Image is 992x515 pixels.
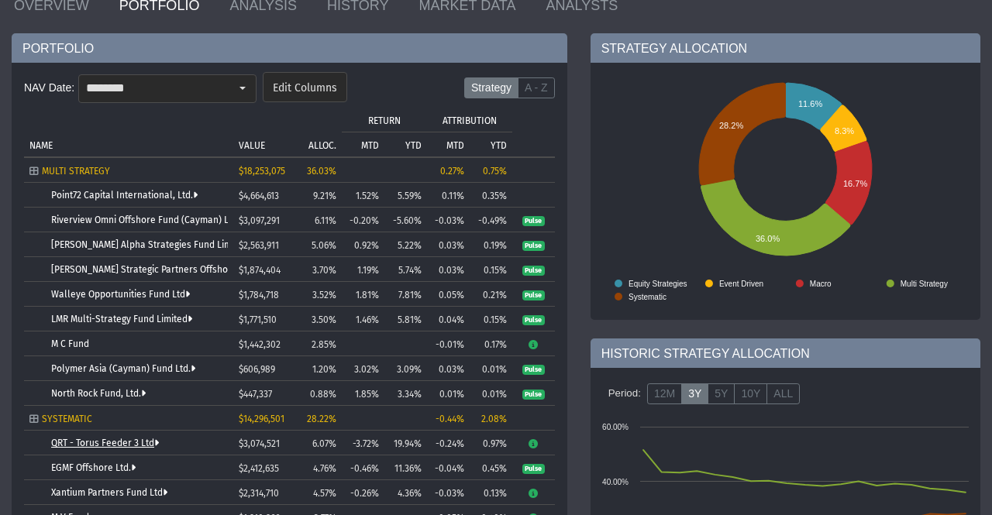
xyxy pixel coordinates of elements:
div: NAV Date: [24,74,78,101]
td: 0.17% [470,331,512,356]
td: 1.81% [342,282,384,307]
p: MTD [361,140,379,151]
td: 5.81% [384,307,427,331]
a: Walleye Opportunities Fund Ltd [51,289,190,300]
a: [PERSON_NAME] Strategic Partners Offshore Fund, Ltd. [51,264,285,275]
div: 0.75% [475,166,507,177]
a: QRT - Torus Feeder 3 Ltd [51,438,159,448]
span: 2.85% [312,339,336,350]
span: $1,442,302 [239,339,281,350]
td: 0.92% [342,232,384,257]
p: NAME [29,140,53,151]
td: 0.21% [470,282,512,307]
p: ATTRIBUTION [443,115,497,126]
td: 0.13% [470,480,512,505]
td: 0.05% [427,282,470,307]
td: 3.09% [384,356,427,381]
label: 3Y [681,383,708,405]
td: Column [512,107,555,156]
div: Select [229,75,256,101]
td: -0.46% [342,455,384,480]
p: RETURN [368,115,401,126]
span: 3.50% [312,314,336,325]
label: 10Y [734,383,767,405]
td: 1.85% [342,381,384,406]
td: 1.46% [342,307,384,331]
text: 60.00% [602,422,629,431]
text: 28.2% [719,121,743,130]
a: Polymer Asia (Cayman) Fund Ltd. [51,363,195,374]
td: Column MTD [342,132,384,156]
span: $1,771,510 [239,314,277,325]
td: 19.94% [384,431,427,455]
a: Pulse [522,239,545,250]
text: 11.6% [798,99,822,108]
span: 3.70% [312,265,336,276]
a: Pulse [522,264,545,275]
td: 0.97% [470,431,512,455]
span: 1.20% [312,364,336,375]
span: $2,563,911 [239,240,279,251]
td: 1.19% [342,257,384,282]
text: 16.7% [843,179,867,188]
label: ALL [766,383,800,405]
span: $4,664,613 [239,191,279,201]
span: Pulse [522,464,545,475]
td: 0.03% [427,356,470,381]
p: ALLOC. [308,140,336,151]
div: PORTFOLIO [12,33,567,63]
td: -5.60% [384,208,427,232]
td: 5.59% [384,183,427,208]
td: Column ALLOC. [291,107,342,156]
a: LMR Multi-Strategy Fund Limited [51,314,192,324]
td: 0.03% [427,232,470,257]
a: M C Fund [51,338,89,349]
span: Pulse [522,390,545,400]
label: 12M [647,383,682,405]
div: -0.44% [432,414,464,424]
td: Column YTD [384,132,427,156]
dx-button: Edit Columns [263,72,347,102]
div: STRATEGY ALLOCATION [591,33,980,63]
td: 0.01% [427,381,470,406]
td: -0.49% [470,208,512,232]
span: Pulse [522,365,545,376]
td: Column MTD [427,132,470,156]
td: 0.45% [470,455,512,480]
span: $447,337 [239,389,272,400]
td: 5.74% [384,257,427,282]
td: 0.04% [427,307,470,331]
text: 40.00% [602,477,629,486]
label: Strategy [464,77,518,99]
a: Pulse [522,363,545,374]
span: Pulse [522,241,545,252]
span: Pulse [522,216,545,227]
a: [PERSON_NAME] Alpha Strategies Fund Limited [51,239,253,250]
span: $3,097,291 [239,215,280,226]
a: Pulse [522,462,545,473]
text: Systematic [629,293,666,301]
a: Pulse [522,289,545,300]
a: Pulse [522,314,545,324]
span: Pulse [522,315,545,326]
a: Point72 Capital International, Ltd. [51,190,198,201]
td: 0.35% [470,183,512,208]
a: Pulse [522,388,545,399]
p: YTD [405,140,422,151]
p: MTD [446,140,464,151]
td: Column NAME [24,107,233,156]
td: 0.01% [470,356,512,381]
td: 0.19% [470,232,512,257]
td: 0.03% [427,257,470,282]
span: 36.03% [307,166,336,177]
text: Equity Strategies [629,280,687,288]
td: -0.03% [427,208,470,232]
td: 0.11% [427,183,470,208]
a: EGMF Offshore Ltd. [51,462,136,473]
td: -3.72% [342,431,384,455]
text: 36.0% [756,234,780,243]
span: Pulse [522,290,545,301]
td: 11.36% [384,455,427,480]
span: Edit Columns [273,81,337,95]
span: SYSTEMATIC [42,414,92,424]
